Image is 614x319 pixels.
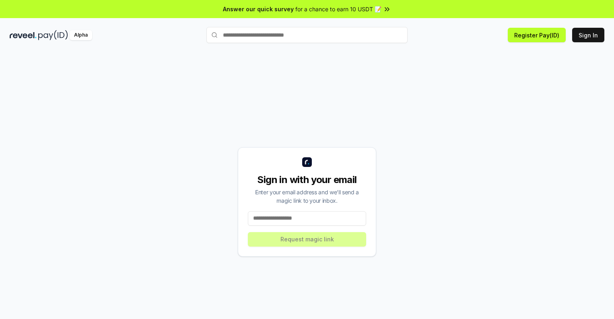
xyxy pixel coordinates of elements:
img: pay_id [38,30,68,40]
span: Answer our quick survey [223,5,294,13]
span: for a chance to earn 10 USDT 📝 [295,5,381,13]
img: logo_small [302,157,312,167]
div: Enter your email address and we’ll send a magic link to your inbox. [248,188,366,205]
button: Sign In [572,28,604,42]
button: Register Pay(ID) [508,28,566,42]
div: Sign in with your email [248,173,366,186]
div: Alpha [70,30,92,40]
img: reveel_dark [10,30,37,40]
